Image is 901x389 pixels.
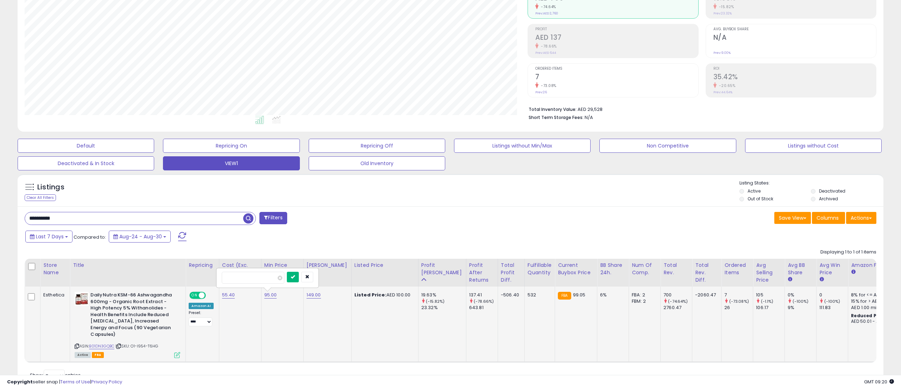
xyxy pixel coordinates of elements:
[713,27,876,31] span: Avg. Buybox Share
[713,73,876,82] h2: 35.42%
[535,33,698,43] h2: AED 137
[421,292,466,298] div: 19.63%
[717,4,734,10] small: -15.82%
[713,51,731,55] small: Prev: 9.00%
[469,305,498,311] div: 643.81
[92,352,104,358] span: FBA
[761,299,774,304] small: (-1.1%)
[713,67,876,71] span: ROI
[558,292,571,300] small: FBA
[812,212,845,224] button: Columns
[535,11,558,15] small: Prev: AED 2,760
[421,305,466,311] div: 23.32%
[846,212,876,224] button: Actions
[60,378,90,385] a: Terms of Use
[73,262,183,269] div: Title
[632,292,655,298] div: FBA: 2
[538,4,556,10] small: -74.64%
[18,139,154,153] button: Default
[307,291,321,299] a: 149.00
[820,249,876,256] div: Displaying 1 to 1 of 1 items
[91,378,122,385] a: Privacy Policy
[851,313,897,319] b: Reduced Prof. Rng.
[309,139,445,153] button: Repricing Off
[354,292,413,298] div: AED 100.00
[535,67,698,71] span: Ordered Items
[264,262,301,269] div: Min Price
[89,343,114,349] a: B01DN3GQBC
[824,299,840,304] small: (-100%)
[309,156,445,170] button: Old Inventory
[36,233,64,240] span: Last 7 Days
[819,196,838,202] label: Archived
[756,262,782,284] div: Avg Selling Price
[713,33,876,43] h2: N/A
[788,276,792,283] small: Avg BB Share.
[43,262,67,276] div: Store Name
[474,299,494,304] small: (-78.66%)
[75,292,180,357] div: ASIN:
[600,262,626,276] div: BB Share 24h.
[222,291,235,299] a: 55.40
[745,139,882,153] button: Listings without Cost
[119,233,162,240] span: Aug-24 - Aug-30
[189,262,216,269] div: Repricing
[501,262,522,284] div: Total Profit Diff.
[819,188,845,194] label: Deactivated
[30,372,81,378] span: Show: entries
[817,214,839,221] span: Columns
[695,262,718,284] div: Total Rev. Diff.
[819,292,848,298] div: 0
[819,305,848,311] div: 111.83
[189,303,213,309] div: Amazon AI
[663,305,692,311] div: 2760.47
[599,139,736,153] button: Non Competitive
[43,292,64,298] div: Esthetica
[529,114,584,120] b: Short Term Storage Fees:
[724,262,750,276] div: Ordered Items
[535,51,556,55] small: Prev: AED 644
[115,343,158,349] span: | SKU: O1-I954-T6HG
[189,310,213,326] div: Preset:
[538,44,557,49] small: -78.66%
[109,231,171,243] button: Aug-24 - Aug-30
[573,291,586,298] span: 99.05
[717,83,736,88] small: -20.65%
[558,262,594,276] div: Current Buybox Price
[535,90,547,94] small: Prev: 26
[426,299,445,304] small: (-15.82%)
[528,292,549,298] div: 532
[663,262,689,276] div: Total Rev.
[774,212,811,224] button: Save View
[695,292,716,298] div: -2060.47
[264,291,277,299] a: 95.00
[222,262,258,276] div: Cost (Exc. VAT)
[75,352,91,358] span: All listings currently available for purchase on Amazon
[421,262,463,276] div: Profit [PERSON_NAME]
[163,156,300,170] button: VIEW1
[75,292,89,306] img: 51Q-Fpw9HzL._SL40_.jpg
[7,379,122,385] div: seller snap | |
[7,378,33,385] strong: Copyright
[538,83,556,88] small: -73.08%
[529,105,871,113] li: AED 29,528
[819,262,845,276] div: Avg Win Price
[713,90,732,94] small: Prev: 44.64%
[788,292,816,298] div: 0%
[851,269,855,275] small: Amazon Fees.
[748,188,761,194] label: Active
[535,27,698,31] span: Profit
[793,299,809,304] small: (-100%)
[724,305,753,311] div: 26
[37,182,64,192] h5: Listings
[739,180,883,187] p: Listing States:
[190,293,199,299] span: ON
[819,276,824,283] small: Avg Win Price.
[307,262,348,269] div: [PERSON_NAME]
[205,293,216,299] span: OFF
[632,262,657,276] div: Num of Comp.
[354,291,386,298] b: Listed Price:
[469,292,498,298] div: 137.41
[454,139,591,153] button: Listings without Min/Max
[724,292,753,298] div: 7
